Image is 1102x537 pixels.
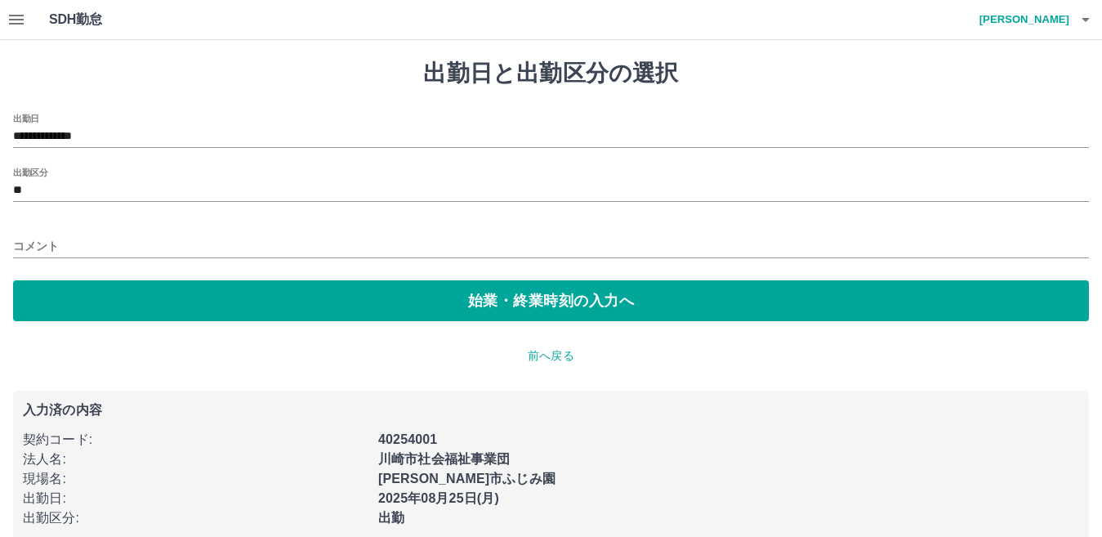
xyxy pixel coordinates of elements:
[13,280,1089,321] button: 始業・終業時刻の入力へ
[23,489,368,508] p: 出勤日 :
[378,472,555,486] b: [PERSON_NAME]市ふじみ園
[378,432,437,446] b: 40254001
[378,491,499,505] b: 2025年08月25日(月)
[23,508,368,528] p: 出勤区分 :
[23,450,368,469] p: 法人名 :
[378,511,404,525] b: 出勤
[13,60,1089,87] h1: 出勤日と出勤区分の選択
[23,404,1079,417] p: 入力済の内容
[23,430,368,450] p: 契約コード :
[13,347,1089,365] p: 前へ戻る
[378,452,511,466] b: 川崎市社会福祉事業団
[23,469,368,489] p: 現場名 :
[13,112,39,124] label: 出勤日
[13,166,47,178] label: 出勤区分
